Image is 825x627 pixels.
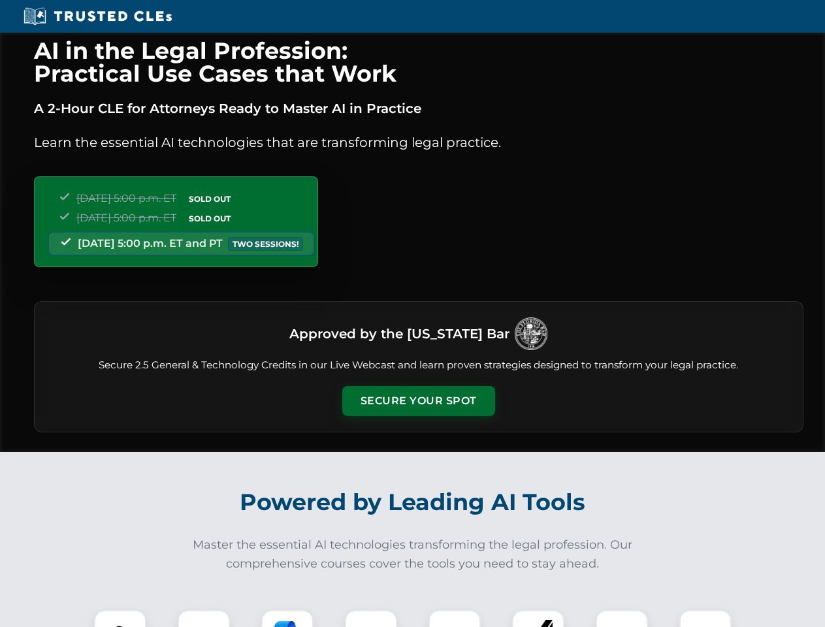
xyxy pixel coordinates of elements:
span: SOLD OUT [184,192,235,206]
img: Logo [515,317,547,350]
button: Secure Your Spot [342,386,495,416]
h1: AI in the Legal Profession: Practical Use Cases that Work [34,39,803,85]
h2: Powered by Leading AI Tools [51,479,775,525]
p: A 2-Hour CLE for Attorneys Ready to Master AI in Practice [34,98,803,119]
p: Master the essential AI technologies transforming the legal profession. Our comprehensive courses... [184,536,641,573]
span: [DATE] 5:00 p.m. ET [76,192,176,204]
span: SOLD OUT [184,212,235,225]
span: [DATE] 5:00 p.m. ET [76,212,176,224]
img: Trusted CLEs [20,7,176,26]
p: Secure 2.5 General & Technology Credits in our Live Webcast and learn proven strategies designed ... [50,358,787,373]
h3: Approved by the [US_STATE] Bar [289,322,510,346]
p: Learn the essential AI technologies that are transforming legal practice. [34,132,803,153]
